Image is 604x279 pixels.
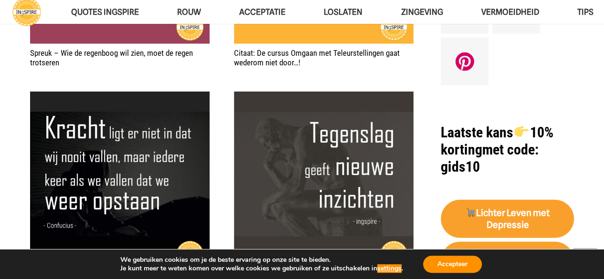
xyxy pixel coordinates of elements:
[30,92,210,271] img: Spreuk: Kracht ligt er niet in dat wij nooit vallen maar iedere keer als we vallen dat we weer op...
[234,48,400,67] a: Citaat: De cursus Omgaan met Teleurstellingen gaat wederom niet door…!
[30,92,210,271] a: Inzicht: Kracht ligt er niet in dat wij nooit vallen maar iedere keer als we vallen dat we weer o...
[481,7,539,17] span: VERMOEIDHEID
[30,48,193,67] a: Spreuk – Wie de regenboog wil zien, moet de regen trotseren
[441,200,574,238] a: 🛒Lichter Leven met Depressie
[441,38,488,85] a: Pinterest
[71,7,139,17] span: QUOTES INGSPIRE
[120,256,403,264] p: We gebruiken cookies om je de beste ervaring op onze site te bieden.
[577,7,593,17] span: TIPS
[441,124,553,158] strong: Laatste kans 10% korting
[441,124,574,176] h1: met code: gids10
[377,264,402,273] button: settings
[423,256,482,273] button: Accepteer
[234,92,413,271] a: Levenspreuk – Tegenslag geeft nieuwe inzichten
[514,124,529,139] img: 👉
[120,264,403,273] p: Je kunt meer te weten komen over welke cookies we gebruiken of ze uitschakelen in .
[234,92,413,271] img: Ingspire Spreuk - Tegenslag geeft nieuwe inzichten
[324,7,362,17] span: Loslaten
[573,248,597,272] a: Terug naar top
[239,7,286,17] span: Acceptatie
[466,207,550,230] strong: Lichter Leven met Depressie
[466,208,475,217] img: 🛒
[177,7,201,17] span: ROUW
[401,7,443,17] span: Zingeving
